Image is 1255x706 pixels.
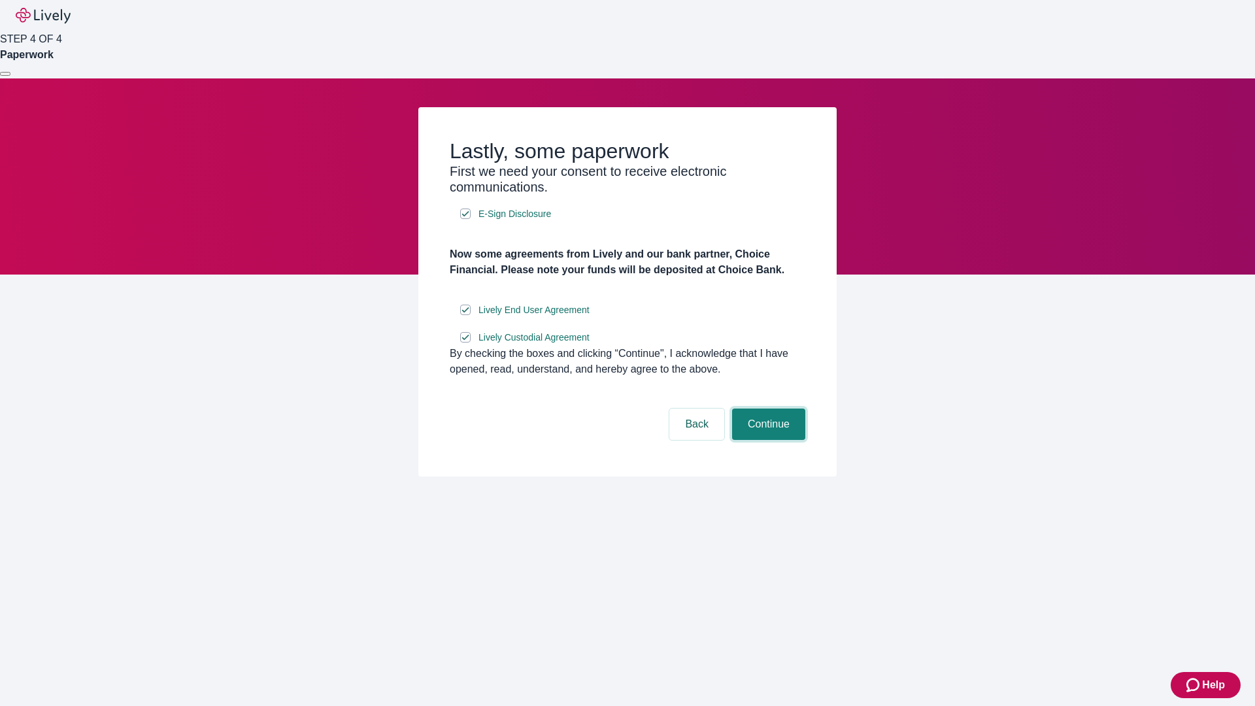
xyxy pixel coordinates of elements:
button: Continue [732,409,805,440]
span: Lively End User Agreement [478,303,590,317]
h2: Lastly, some paperwork [450,139,805,163]
h3: First we need your consent to receive electronic communications. [450,163,805,195]
svg: Zendesk support icon [1186,677,1202,693]
h4: Now some agreements from Lively and our bank partner, Choice Financial. Please note your funds wi... [450,246,805,278]
span: E-Sign Disclosure [478,207,551,221]
img: Lively [16,8,71,24]
button: Back [669,409,724,440]
a: e-sign disclosure document [476,302,592,318]
a: e-sign disclosure document [476,329,592,346]
button: Zendesk support iconHelp [1171,672,1241,698]
a: e-sign disclosure document [476,206,554,222]
span: Lively Custodial Agreement [478,331,590,345]
div: By checking the boxes and clicking “Continue", I acknowledge that I have opened, read, understand... [450,346,805,377]
span: Help [1202,677,1225,693]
